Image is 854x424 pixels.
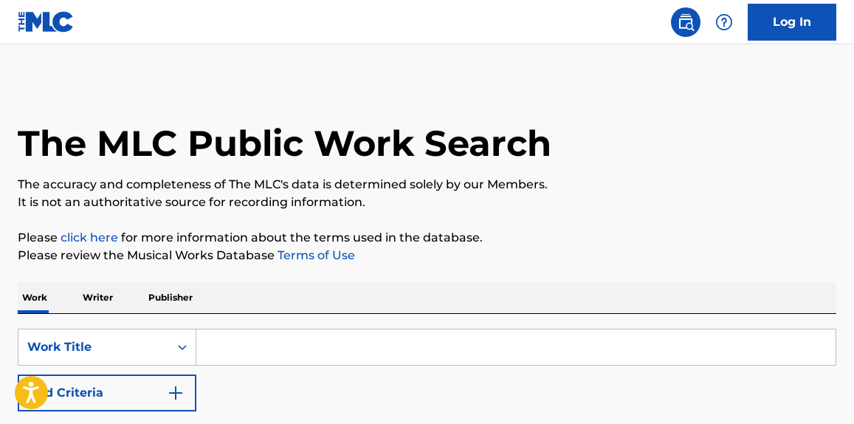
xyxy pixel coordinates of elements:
[18,11,75,33] img: MLC Logo
[18,176,836,194] p: The accuracy and completeness of The MLC's data is determined solely by our Members.
[18,375,196,411] button: Add Criteria
[18,229,836,247] p: Please for more information about the terms used in the database.
[715,13,733,31] img: help
[18,247,836,264] p: Please review the Musical Works Database
[709,7,739,37] div: Help
[78,282,117,313] p: Writer
[144,282,197,313] p: Publisher
[275,248,355,262] a: Terms of Use
[167,384,185,402] img: 9d2ae6d4665cec9f34b9.svg
[61,230,118,245] a: click here
[671,7,700,37] a: Public Search
[18,282,52,313] p: Work
[18,121,551,165] h1: The MLC Public Work Search
[780,353,854,424] iframe: Chat Widget
[18,194,836,211] p: It is not an authoritative source for recording information.
[748,4,836,41] a: Log In
[677,13,695,31] img: search
[27,338,160,356] div: Work Title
